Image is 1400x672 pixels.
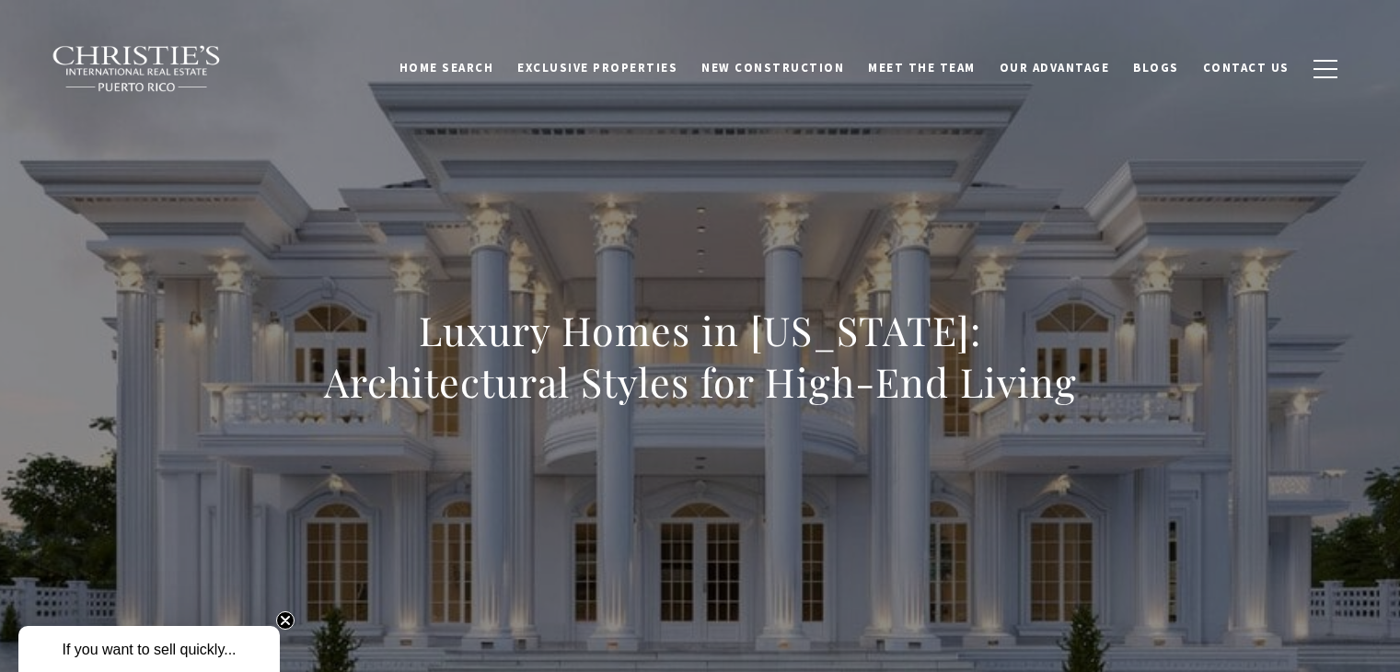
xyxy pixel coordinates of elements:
[988,51,1122,86] a: Our Advantage
[52,45,223,93] img: Christie's International Real Estate black text logo
[505,51,689,86] a: Exclusive Properties
[388,51,506,86] a: Home Search
[856,51,988,86] a: Meet the Team
[62,642,236,657] span: If you want to sell quickly...
[18,626,280,672] div: If you want to sell quickly...Close teaser
[1203,60,1290,75] span: Contact Us
[1133,60,1179,75] span: Blogs
[517,60,677,75] span: Exclusive Properties
[689,51,856,86] a: New Construction
[1121,51,1191,86] a: Blogs
[1000,60,1110,75] span: Our Advantage
[295,305,1106,408] h1: Luxury Homes in [US_STATE]: Architectural Styles for High-End Living
[701,60,844,75] span: New Construction
[276,611,295,630] button: Close teaser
